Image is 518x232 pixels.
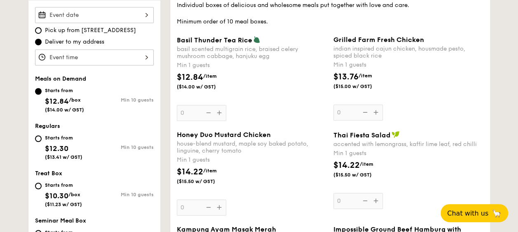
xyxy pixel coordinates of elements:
[203,73,217,79] span: /item
[333,149,483,158] div: Min 1 guests
[35,88,42,95] input: Starts from$12.84/box($14.00 w/ GST)Min 10 guests
[177,46,327,60] div: basil scented multigrain rice, braised celery mushroom cabbage, hanjuku egg
[333,172,389,178] span: ($15.50 w/ GST)
[35,75,86,82] span: Meals on Demand
[333,72,359,82] span: $13.76
[177,36,252,44] span: Basil Thunder Tea Rice
[492,209,502,218] span: 🦙
[359,73,372,79] span: /item
[391,131,400,138] img: icon-vegan.f8ff3823.svg
[45,107,84,113] span: ($14.00 w/ GST)
[177,178,233,185] span: ($15.50 w/ GST)
[35,123,60,130] span: Regulars
[177,72,203,82] span: $12.84
[333,45,483,59] div: indian inspired cajun chicken, housmade pesto, spiced black rice
[177,131,271,139] span: Honey Duo Mustard Chicken
[177,61,327,70] div: Min 1 guests
[177,1,483,26] div: Individual boxes of delicious and wholesome meals put together with love and care. Minimum order ...
[177,84,233,90] span: ($14.00 w/ GST)
[35,217,86,224] span: Seminar Meal Box
[177,140,327,154] div: house-blend mustard, maple soy baked potato, linguine, cherry tomato
[333,36,424,44] span: Grilled Farm Fresh Chicken
[177,167,203,177] span: $14.22
[45,97,69,106] span: $12.84
[45,135,82,141] div: Starts from
[94,97,154,103] div: Min 10 guests
[68,192,80,197] span: /box
[35,135,42,142] input: Starts from$12.30($13.41 w/ GST)Min 10 guests
[333,160,360,170] span: $14.22
[253,36,260,43] img: icon-vegetarian.fe4039eb.svg
[94,192,154,197] div: Min 10 guests
[333,141,483,148] div: accented with lemongrass, kaffir lime leaf, red chilli
[45,154,82,160] span: ($13.41 w/ GST)
[45,182,82,188] div: Starts from
[94,144,154,150] div: Min 10 guests
[69,97,81,103] span: /box
[35,27,42,34] input: Pick up from [STREET_ADDRESS]
[177,156,327,164] div: Min 1 guests
[35,39,42,45] input: Deliver to my address
[333,83,389,90] span: ($15.00 w/ GST)
[35,49,154,65] input: Event time
[45,38,104,46] span: Deliver to my address
[45,202,82,207] span: ($11.23 w/ GST)
[45,87,84,94] div: Starts from
[447,209,488,217] span: Chat with us
[45,144,68,153] span: $12.30
[360,161,373,167] span: /item
[45,26,136,35] span: Pick up from [STREET_ADDRESS]
[441,204,508,222] button: Chat with us🦙
[203,168,217,174] span: /item
[333,131,391,139] span: Thai Fiesta Salad
[35,183,42,189] input: Starts from$10.30/box($11.23 w/ GST)Min 10 guests
[333,61,483,69] div: Min 1 guests
[35,170,62,177] span: Treat Box
[35,7,154,23] input: Event date
[45,191,68,200] span: $10.30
